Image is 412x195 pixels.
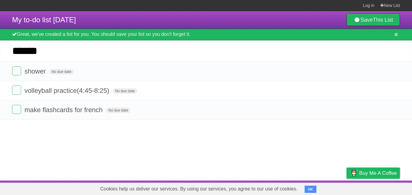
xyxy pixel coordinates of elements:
span: No due date [106,108,130,113]
span: Buy me a coffee [359,168,397,178]
a: Developers [286,182,311,193]
a: SaveThis List [347,14,400,26]
button: OK [305,186,316,193]
a: About [266,182,279,193]
img: Buy me a coffee [350,168,358,178]
label: Done [12,66,21,75]
span: My to-do list [DATE] [12,16,76,24]
a: Suggest a feature [362,182,400,193]
a: Buy me a coffee [347,168,400,179]
a: Privacy [339,182,354,193]
b: This List [373,17,393,23]
span: volleyball practice(4:45-8:25) [24,87,111,94]
label: Done [12,105,21,114]
span: Cookies help us deliver our services. By using our services, you agree to our use of cookies. [94,183,303,195]
a: Terms [318,182,331,193]
span: No due date [113,88,137,94]
span: No due date [49,69,74,74]
span: shower [24,68,47,75]
span: make flashcards for french [24,106,104,114]
label: Done [12,86,21,95]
